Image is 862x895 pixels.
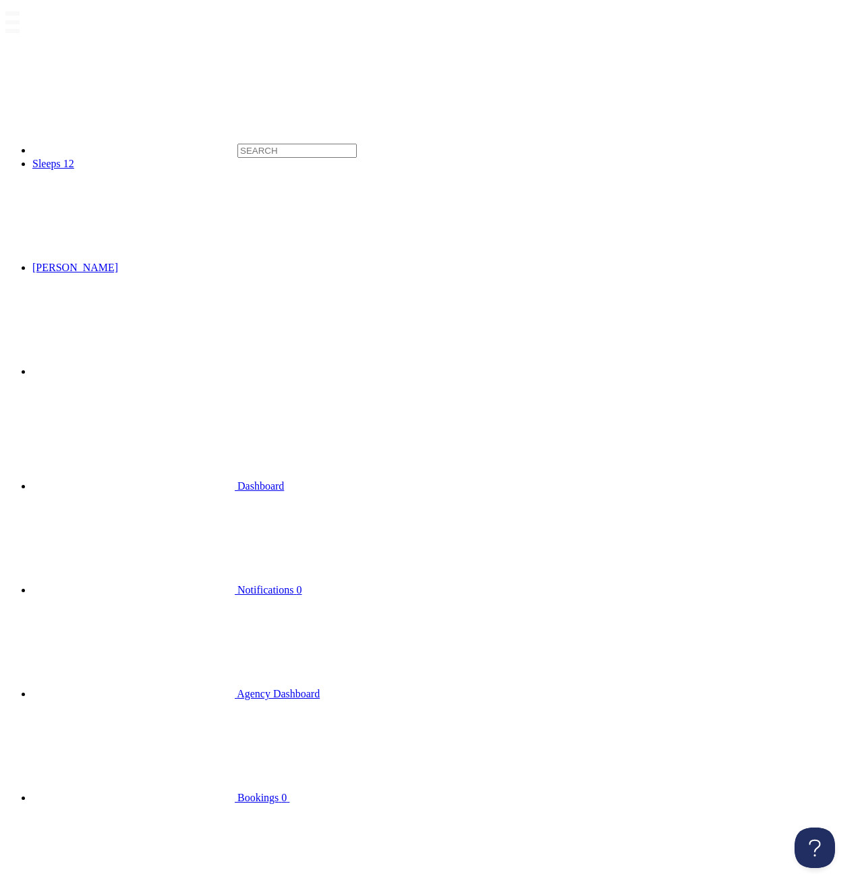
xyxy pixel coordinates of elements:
[32,584,302,596] a: Notifications 0
[795,828,835,868] iframe: Toggle Customer Support
[32,158,74,169] a: Sleeps 12
[281,792,287,803] span: 0
[32,262,320,273] a: [PERSON_NAME]
[237,584,294,596] span: Notifications
[237,688,320,699] span: Agency Dashboard
[237,480,284,492] span: Dashboard
[237,792,279,803] span: Bookings
[297,584,302,596] span: 0
[32,480,284,492] a: Dashboard
[237,144,357,158] input: SEARCH
[32,688,320,699] a: Agency Dashboard
[5,5,22,39] img: menu-toggle-4520fedd754c2a8bde71ea2914dd820b131290c2d9d837ca924f0cce6f9668d0.png
[32,792,492,803] a: Bookings 0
